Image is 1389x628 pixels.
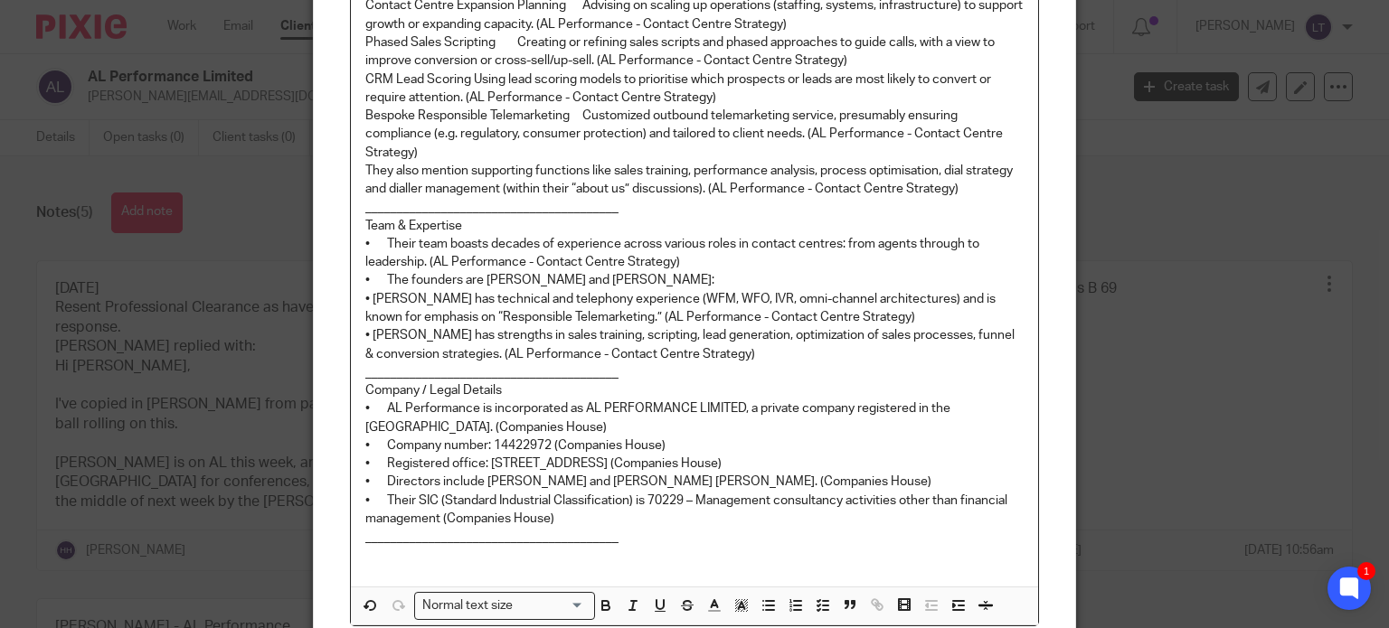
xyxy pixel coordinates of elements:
p: CRM Lead Scoring Using lead scoring models to prioritise which prospects or leads are most likely... [365,70,1025,108]
p: Team & Expertise [365,217,1025,235]
p: Phased Sales Scripting Creating or refining sales scripts and phased approaches to guide calls, w... [365,33,1025,70]
p: • Registered office: [STREET_ADDRESS] (Companies House) [365,455,1025,473]
p: ________________________________________ [365,528,1025,546]
p: • Directors include [PERSON_NAME] and [PERSON_NAME] [PERSON_NAME]. (Companies House) [365,473,1025,491]
div: Search for option [414,592,595,620]
p: ________________________________________ [365,198,1025,216]
span: Normal text size [419,596,517,615]
p: Company / Legal Details [365,381,1025,399]
p: • [PERSON_NAME] has technical and telephony experience (WFM, WFO, IVR, omni-channel architectures... [365,290,1025,327]
div: 1 [1357,562,1375,580]
p: Bespoke Responsible Telemarketing Customized outbound telemarketing service, presumably ensuring ... [365,107,1025,162]
p: They also mention supporting functions like sales training, performance analysis, process optimis... [365,162,1025,199]
p: • [PERSON_NAME] has strengths in sales training, scripting, lead generation, optimization of sale... [365,326,1025,363]
p: • Company number: 14422972 (Companies House) [365,436,1025,455]
p: • Their SIC (Standard Industrial Classification) is 70229 – Management consultancy activities oth... [365,492,1025,529]
p: • AL Performance is incorporated as AL PERFORMANCE LIMITED, a private company registered in the [... [365,399,1025,436]
p: • The founders are [PERSON_NAME] and [PERSON_NAME]: [365,271,1025,289]
input: Search for option [519,596,584,615]
p: ________________________________________ [365,363,1025,381]
p: • Their team boasts decades of experience across various roles in contact centres: from agents th... [365,235,1025,272]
